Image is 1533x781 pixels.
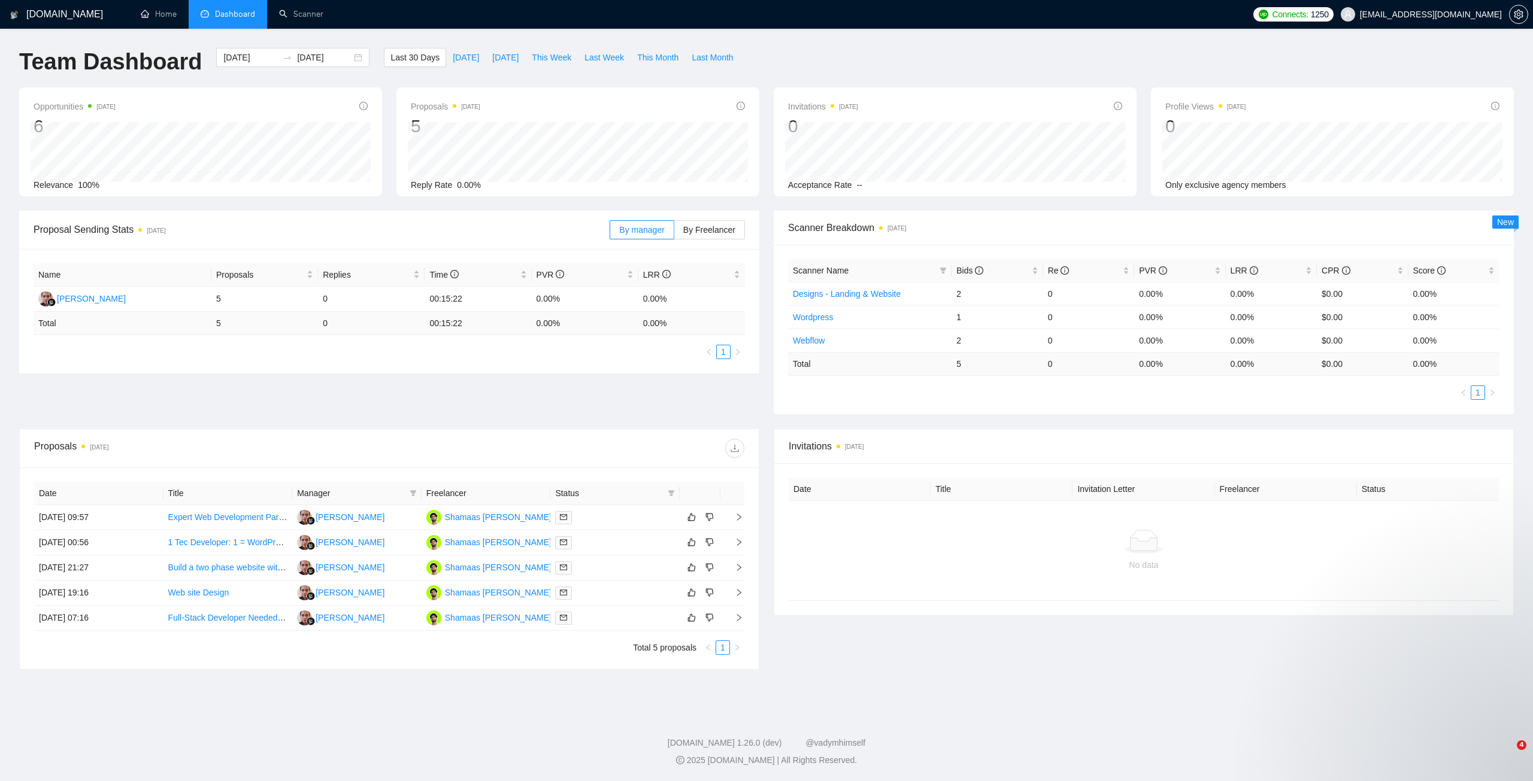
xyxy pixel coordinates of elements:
[34,312,211,335] td: Total
[168,613,542,622] a: Full-Stack Developer Needed to Build Luxury Flower Delivery Platform (E-Commerce + Marketplace)
[279,9,323,19] a: searchScanner
[532,312,638,335] td: 0.00 %
[316,510,384,524] div: [PERSON_NAME]
[426,560,441,575] img: SM
[47,298,56,306] img: gigradar-bm.png
[537,270,565,279] span: PVR
[1159,266,1167,275] span: info-circle
[34,555,163,581] td: [DATE] 21:27
[1497,217,1514,227] span: New
[685,48,740,67] button: Last Month
[426,537,552,546] a: SMShamaas [PERSON_NAME]
[1408,282,1500,305] td: 0.00%
[788,220,1499,235] span: Scanner Breakdown
[1134,329,1225,352] td: 0.00%
[316,536,384,549] div: [PERSON_NAME]
[730,640,744,655] button: right
[201,10,209,18] span: dashboard
[1456,385,1471,400] button: left
[1471,386,1484,399] a: 1
[726,443,744,453] span: download
[390,51,440,64] span: Last 30 Days
[163,505,293,530] td: Expert Web Development Partner for Huzi.ai
[422,482,551,505] th: Freelancer
[297,510,312,525] img: AU
[426,585,441,600] img: SM
[725,538,743,546] span: right
[730,640,744,655] li: Next Page
[1408,305,1500,329] td: 0.00%
[687,512,696,522] span: like
[297,610,312,625] img: AU
[318,287,425,312] td: 0
[584,51,624,64] span: Last Week
[788,180,852,190] span: Acceptance Rate
[19,48,202,76] h1: Team Dashboard
[702,510,717,524] button: dislike
[10,5,19,25] img: logo
[457,180,481,190] span: 0.00%
[676,756,684,764] span: copyright
[384,48,446,67] button: Last 30 Days
[798,558,1489,572] div: No data
[34,606,163,631] td: [DATE] 07:16
[1114,102,1122,110] span: info-circle
[163,530,293,555] td: 1 Tec Developer: 1 = WordPress & LearnDash 2 = SharePoint & React - Australian based preferred
[316,611,384,624] div: [PERSON_NAME]
[525,48,578,67] button: This Week
[1491,102,1499,110] span: info-circle
[940,267,947,274] span: filter
[34,222,610,237] span: Proposal Sending Stats
[425,287,531,312] td: 00:15:22
[705,512,714,522] span: dislike
[1311,8,1329,21] span: 1250
[297,512,384,521] a: AU[PERSON_NAME]
[705,348,713,355] span: left
[1048,266,1070,275] span: Re
[426,510,441,525] img: SM
[307,516,315,525] img: gigradar-bm.png
[216,268,304,281] span: Proposals
[141,9,177,19] a: homeHome
[211,287,318,312] td: 5
[692,51,733,64] span: Last Month
[687,613,696,622] span: like
[1226,352,1317,375] td: 0.00 %
[668,490,675,497] span: filter
[684,610,699,625] button: like
[952,329,1043,352] td: 2
[1165,180,1286,190] span: Only exclusive agency members
[407,484,419,502] span: filter
[1317,305,1408,329] td: $0.00
[701,640,716,655] button: left
[163,482,293,505] th: Title
[683,225,735,235] span: By Freelancer
[737,102,745,110] span: info-circle
[1357,478,1499,501] th: Status
[702,345,716,359] button: left
[793,289,901,299] a: Designs - Landing & Website
[163,555,293,581] td: Build a two phase website with WIX
[560,589,567,596] span: mail
[687,588,696,597] span: like
[292,482,422,505] th: Manager
[38,291,53,306] img: AU
[731,345,745,359] button: right
[426,610,441,625] img: SM
[725,513,743,521] span: right
[297,562,384,572] a: AU[PERSON_NAME]
[1408,352,1500,375] td: 0.00 %
[10,754,1523,767] div: 2025 [DOMAIN_NAME] | All Rights Reserved.
[283,53,292,62] span: swap-right
[716,345,731,359] li: 1
[805,738,865,747] a: @vadymhimself
[297,587,384,597] a: AU[PERSON_NAME]
[705,613,714,622] span: dislike
[702,610,717,625] button: dislike
[1043,329,1134,352] td: 0
[34,115,116,138] div: 6
[532,287,638,312] td: 0.00%
[619,225,664,235] span: By manager
[1471,385,1485,400] li: 1
[34,581,163,606] td: [DATE] 19:16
